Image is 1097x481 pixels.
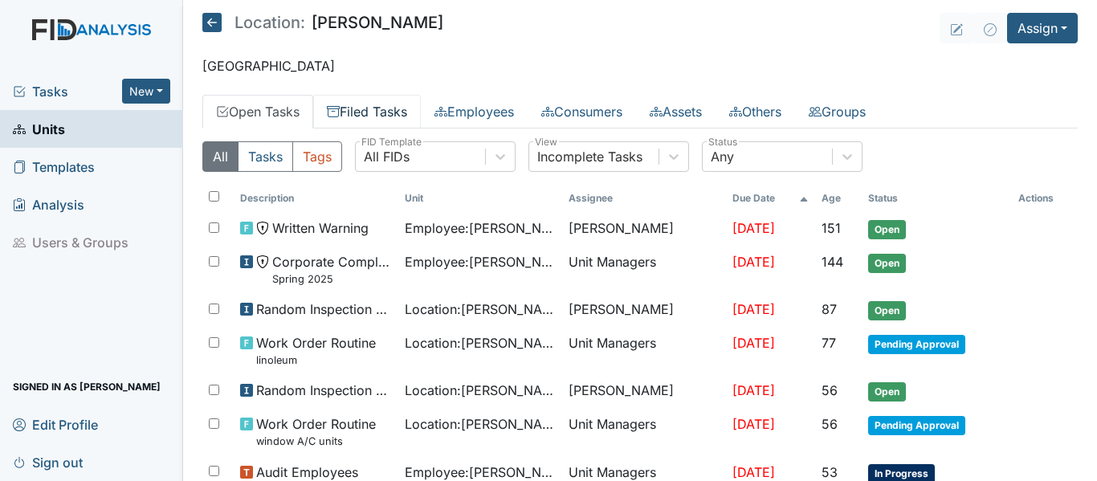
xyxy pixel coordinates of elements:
[732,335,775,351] span: [DATE]
[13,154,95,179] span: Templates
[868,416,965,435] span: Pending Approval
[562,408,726,455] td: Unit Managers
[209,191,219,202] input: Toggle All Rows Selected
[202,141,239,172] button: All
[868,382,906,402] span: Open
[13,450,83,475] span: Sign out
[1007,13,1078,43] button: Assign
[562,212,726,246] td: [PERSON_NAME]
[868,220,906,239] span: Open
[732,464,775,480] span: [DATE]
[202,56,1078,75] p: [GEOGRAPHIC_DATA]
[238,141,293,172] button: Tasks
[13,192,84,217] span: Analysis
[711,147,734,166] div: Any
[1012,185,1078,212] th: Actions
[122,79,170,104] button: New
[202,13,443,32] h5: [PERSON_NAME]
[822,254,843,270] span: 144
[13,82,122,101] a: Tasks
[732,382,775,398] span: [DATE]
[292,141,342,172] button: Tags
[822,301,837,317] span: 87
[405,414,556,434] span: Location : [PERSON_NAME]
[562,374,726,408] td: [PERSON_NAME]
[405,218,556,238] span: Employee : [PERSON_NAME]
[313,95,421,128] a: Filed Tasks
[398,185,562,212] th: Toggle SortBy
[726,185,814,212] th: Toggle SortBy
[868,254,906,273] span: Open
[822,416,838,432] span: 56
[272,252,391,287] span: Corporate Compliance Spring 2025
[732,254,775,270] span: [DATE]
[256,300,391,319] span: Random Inspection for Afternoon
[868,301,906,320] span: Open
[13,116,65,141] span: Units
[562,293,726,327] td: [PERSON_NAME]
[405,300,556,319] span: Location : [PERSON_NAME]
[256,353,376,368] small: linoleum
[732,220,775,236] span: [DATE]
[272,271,391,287] small: Spring 2025
[256,434,376,449] small: window A/C units
[716,95,795,128] a: Others
[822,382,838,398] span: 56
[364,147,410,166] div: All FIDs
[528,95,636,128] a: Consumers
[636,95,716,128] a: Assets
[13,412,98,437] span: Edit Profile
[822,335,836,351] span: 77
[862,185,1012,212] th: Toggle SortBy
[868,335,965,354] span: Pending Approval
[732,301,775,317] span: [DATE]
[234,14,305,31] span: Location:
[421,95,528,128] a: Employees
[815,185,863,212] th: Toggle SortBy
[795,95,879,128] a: Groups
[822,464,838,480] span: 53
[234,185,398,212] th: Toggle SortBy
[405,333,556,353] span: Location : [PERSON_NAME]
[256,333,376,368] span: Work Order Routine linoleum
[13,374,161,399] span: Signed in as [PERSON_NAME]
[537,147,642,166] div: Incomplete Tasks
[562,185,726,212] th: Assignee
[562,246,726,293] td: Unit Managers
[202,95,313,128] a: Open Tasks
[256,381,391,400] span: Random Inspection for Evening
[202,141,342,172] div: Type filter
[256,414,376,449] span: Work Order Routine window A/C units
[272,218,369,238] span: Written Warning
[405,381,556,400] span: Location : [PERSON_NAME]
[405,252,556,271] span: Employee : [PERSON_NAME]
[822,220,841,236] span: 151
[562,327,726,374] td: Unit Managers
[732,416,775,432] span: [DATE]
